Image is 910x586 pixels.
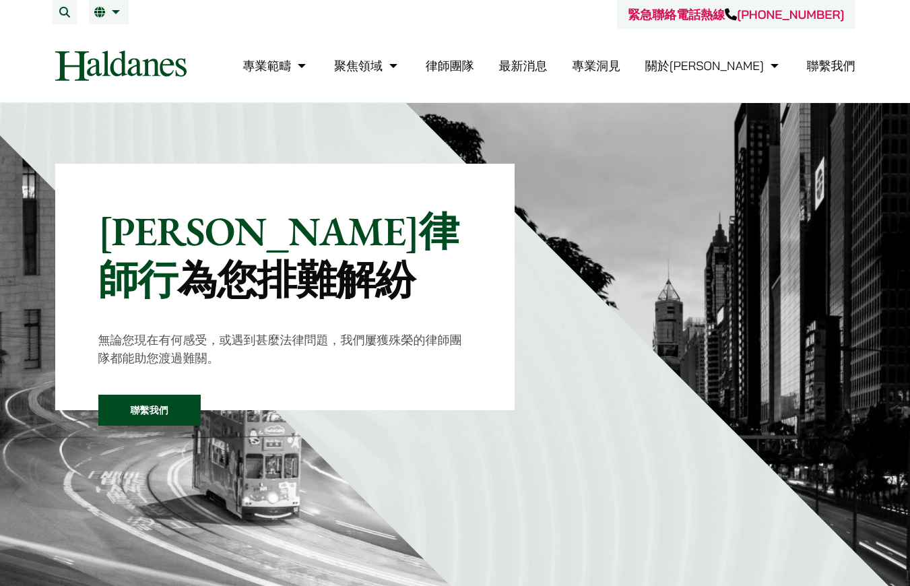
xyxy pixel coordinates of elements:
[498,58,547,73] a: 最新消息
[98,395,201,426] a: 聯繫我們
[572,58,620,73] a: 專業洞見
[177,253,415,306] mark: 為您排難解紛
[645,58,782,73] a: 關於何敦
[426,58,474,73] a: 律師團隊
[628,7,844,22] a: 緊急聯絡電話熱線[PHONE_NUMBER]
[807,58,855,73] a: 聯繫我們
[334,58,401,73] a: 聚焦領域
[55,51,187,81] img: Logo of Haldanes
[98,207,472,304] p: [PERSON_NAME]律師行
[94,7,123,18] a: 繁
[98,331,472,367] p: 無論您現在有何感受，或遇到甚麼法律問題，我們屢獲殊榮的律師團隊都能助您渡過難關。
[242,58,309,73] a: 專業範疇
